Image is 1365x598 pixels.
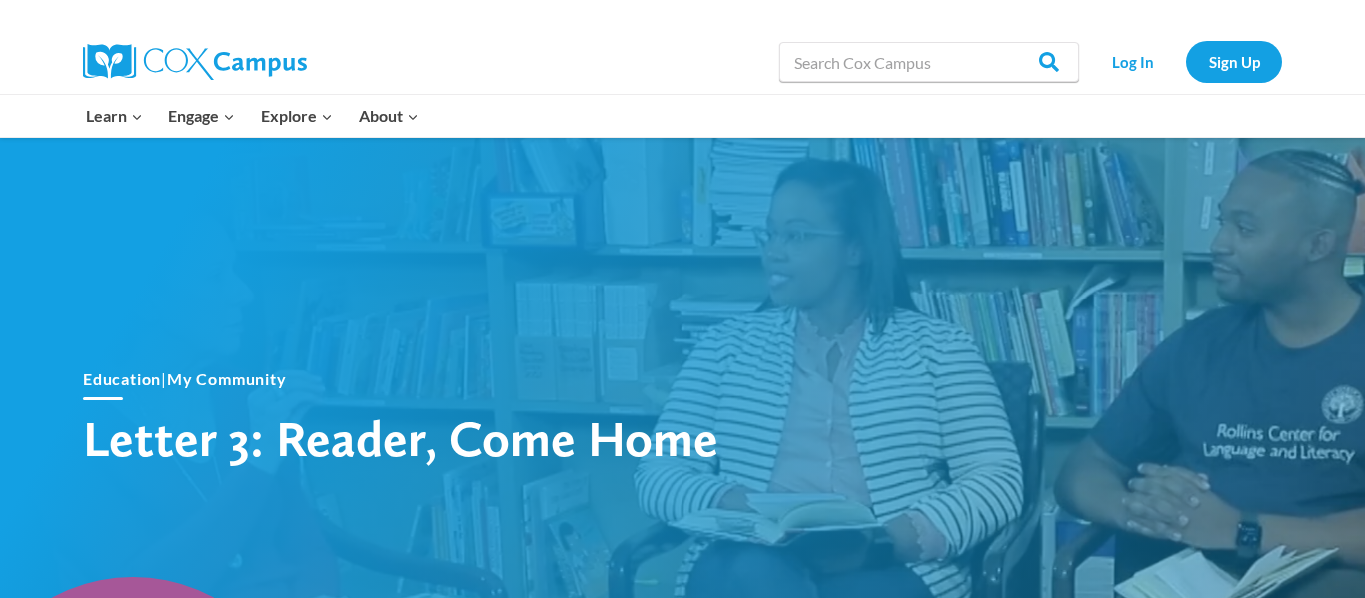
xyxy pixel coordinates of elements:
[1186,41,1282,82] a: Sign Up
[83,408,782,468] h1: Letter 3: Reader, Come Home
[83,44,307,80] img: Cox Campus
[86,103,143,129] span: Learn
[359,103,419,129] span: About
[168,103,235,129] span: Engage
[83,369,161,388] a: Education
[1089,41,1176,82] a: Log In
[779,42,1079,82] input: Search Cox Campus
[261,103,333,129] span: Explore
[1089,41,1282,82] nav: Secondary Navigation
[83,369,287,388] span: |
[167,369,287,388] a: My Community
[73,95,431,137] nav: Primary Navigation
